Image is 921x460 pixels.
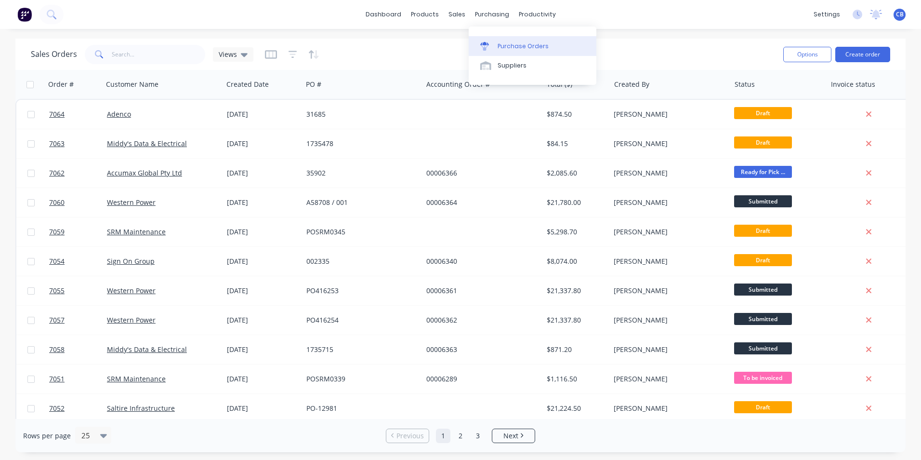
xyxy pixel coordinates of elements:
[734,136,792,149] span: Draft
[547,168,603,178] div: $2,085.60
[17,7,32,22] img: Factory
[547,227,603,237] div: $5,298.70
[227,286,299,296] div: [DATE]
[831,80,875,89] div: Invoice status
[107,257,155,266] a: Sign On Group
[547,404,603,413] div: $21,224.50
[49,276,107,305] a: 7055
[227,345,299,354] div: [DATE]
[227,374,299,384] div: [DATE]
[614,286,721,296] div: [PERSON_NAME]
[514,7,561,22] div: productivity
[614,345,721,354] div: [PERSON_NAME]
[306,257,413,266] div: 002335
[49,100,107,129] a: 7064
[471,429,485,443] a: Page 3
[498,42,549,51] div: Purchase Orders
[614,168,721,178] div: [PERSON_NAME]
[614,374,721,384] div: [PERSON_NAME]
[49,365,107,393] a: 7051
[227,109,299,119] div: [DATE]
[426,374,533,384] div: 00006289
[503,431,518,441] span: Next
[49,227,65,237] span: 7059
[492,431,535,441] a: Next page
[734,284,792,296] span: Submitted
[107,227,166,236] a: SRM Maintenance
[49,198,65,207] span: 7060
[734,254,792,266] span: Draft
[227,227,299,237] div: [DATE]
[107,139,187,148] a: Middy's Data & Electrical
[107,168,182,177] a: Accumax Global Pty Ltd
[49,139,65,149] span: 7063
[306,109,413,119] div: 31685
[227,404,299,413] div: [DATE]
[734,195,792,207] span: Submitted
[809,7,845,22] div: settings
[735,80,755,89] div: Status
[306,374,413,384] div: POSRM0339
[49,374,65,384] span: 7051
[49,315,65,325] span: 7057
[547,257,603,266] div: $8,074.00
[444,7,470,22] div: sales
[49,345,65,354] span: 7058
[614,315,721,325] div: [PERSON_NAME]
[470,7,514,22] div: purchasing
[106,80,158,89] div: Customer Name
[49,188,107,217] a: 7060
[48,80,74,89] div: Order #
[49,217,107,246] a: 7059
[49,109,65,119] span: 7064
[49,247,107,276] a: 7054
[227,168,299,178] div: [DATE]
[426,80,490,89] div: Accounting Order #
[469,56,596,75] a: Suppliers
[547,286,603,296] div: $21,337.80
[107,404,175,413] a: Saltire Infrastructure
[734,166,792,178] span: Ready for Pick ...
[49,168,65,178] span: 7062
[734,107,792,119] span: Draft
[112,45,206,64] input: Search...
[306,80,321,89] div: PO #
[396,431,424,441] span: Previous
[306,315,413,325] div: PO416254
[49,129,107,158] a: 7063
[306,404,413,413] div: PO-12981
[227,139,299,149] div: [DATE]
[227,257,299,266] div: [DATE]
[219,49,237,59] span: Views
[31,50,77,59] h1: Sales Orders
[614,109,721,119] div: [PERSON_NAME]
[426,168,533,178] div: 00006366
[426,257,533,266] div: 00006340
[306,139,413,149] div: 1735478
[547,315,603,325] div: $21,337.80
[107,374,166,383] a: SRM Maintenance
[306,286,413,296] div: PO416253
[734,313,792,325] span: Submitted
[406,7,444,22] div: products
[226,80,269,89] div: Created Date
[426,345,533,354] div: 00006363
[382,429,539,443] ul: Pagination
[614,404,721,413] div: [PERSON_NAME]
[547,198,603,207] div: $21,780.00
[49,306,107,335] a: 7057
[614,227,721,237] div: [PERSON_NAME]
[49,335,107,364] a: 7058
[306,168,413,178] div: 35902
[614,257,721,266] div: [PERSON_NAME]
[107,198,156,207] a: Western Power
[306,198,413,207] div: A58708 / 001
[386,431,429,441] a: Previous page
[227,198,299,207] div: [DATE]
[453,429,468,443] a: Page 2
[614,198,721,207] div: [PERSON_NAME]
[49,286,65,296] span: 7055
[547,139,603,149] div: $84.15
[734,401,792,413] span: Draft
[49,159,107,188] a: 7062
